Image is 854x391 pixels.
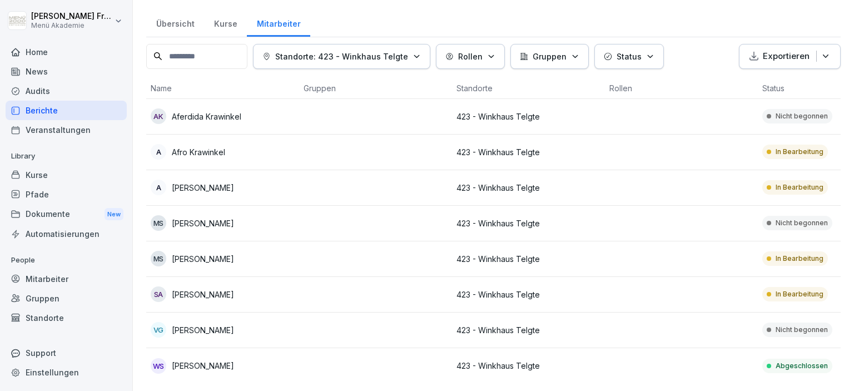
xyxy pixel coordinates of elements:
[204,8,247,37] a: Kurse
[151,251,166,266] div: MS
[146,8,204,37] a: Übersicht
[6,101,127,120] a: Berichte
[776,325,828,335] p: Nicht begonnen
[6,363,127,382] a: Einstellungen
[6,308,127,328] a: Standorte
[776,182,823,192] p: In Bearbeitung
[510,44,589,69] button: Gruppen
[172,324,234,336] p: [PERSON_NAME]
[299,78,452,99] th: Gruppen
[6,120,127,140] a: Veranstaltungen
[617,51,642,62] p: Status
[31,12,112,21] p: [PERSON_NAME] Friesen
[456,253,600,265] p: 423 - Winkhaus Telgte
[456,289,600,300] p: 423 - Winkhaus Telgte
[172,289,234,300] p: [PERSON_NAME]
[6,62,127,81] a: News
[456,146,600,158] p: 423 - Winkhaus Telgte
[151,322,166,338] div: VG
[6,204,127,225] div: Dokumente
[151,358,166,374] div: WS
[456,217,600,229] p: 423 - Winkhaus Telgte
[6,204,127,225] a: DokumenteNew
[6,147,127,165] p: Library
[776,218,828,228] p: Nicht begonnen
[605,78,758,99] th: Rollen
[151,286,166,302] div: SA
[172,111,241,122] p: Aferdida Krawinkel
[172,253,234,265] p: [PERSON_NAME]
[594,44,664,69] button: Status
[247,8,310,37] a: Mitarbeiter
[6,343,127,363] div: Support
[6,185,127,204] a: Pfade
[105,208,123,221] div: New
[456,324,600,336] p: 423 - Winkhaus Telgte
[6,42,127,62] a: Home
[6,251,127,269] p: People
[151,180,166,195] div: A
[6,165,127,185] a: Kurse
[456,182,600,194] p: 423 - Winkhaus Telgte
[739,44,841,69] button: Exportieren
[6,289,127,308] a: Gruppen
[151,108,166,124] div: AK
[456,111,600,122] p: 423 - Winkhaus Telgte
[6,269,127,289] a: Mitarbeiter
[776,289,823,299] p: In Bearbeitung
[275,51,408,62] p: Standorte: 423 - Winkhaus Telgte
[763,50,810,63] p: Exportieren
[151,144,166,160] div: A
[172,217,234,229] p: [PERSON_NAME]
[776,254,823,264] p: In Bearbeitung
[533,51,567,62] p: Gruppen
[31,22,112,29] p: Menü Akademie
[458,51,483,62] p: Rollen
[253,44,430,69] button: Standorte: 423 - Winkhaus Telgte
[172,146,225,158] p: Afro Krawinkel
[456,360,600,372] p: 423 - Winkhaus Telgte
[452,78,605,99] th: Standorte
[151,215,166,231] div: MS
[6,81,127,101] a: Audits
[172,360,234,372] p: [PERSON_NAME]
[6,224,127,244] a: Automatisierungen
[172,182,234,194] p: [PERSON_NAME]
[436,44,505,69] button: Rollen
[776,361,828,371] p: Abgeschlossen
[776,111,828,121] p: Nicht begonnen
[776,147,823,157] p: In Bearbeitung
[146,78,299,99] th: Name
